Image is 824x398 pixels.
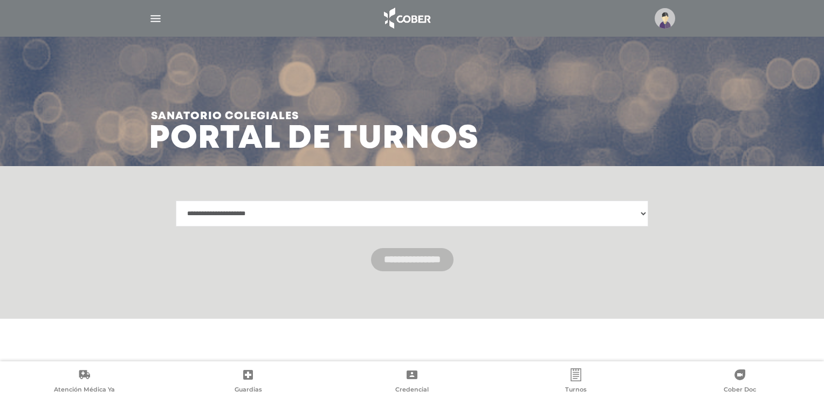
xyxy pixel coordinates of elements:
a: Turnos [494,368,658,396]
span: Guardias [235,386,262,395]
span: Credencial [395,386,429,395]
h3: Portal de turnos [149,102,479,153]
a: Guardias [166,368,330,396]
a: Credencial [330,368,494,396]
a: Cober Doc [658,368,822,396]
a: Atención Médica Ya [2,368,166,396]
img: logo_cober_home-white.png [378,5,435,31]
span: Turnos [565,386,587,395]
img: profile-placeholder.svg [655,8,675,29]
img: Cober_menu-lines-white.svg [149,12,162,25]
span: Cober Doc [724,386,756,395]
span: Sanatorio colegiales [151,102,479,131]
span: Atención Médica Ya [54,386,115,395]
